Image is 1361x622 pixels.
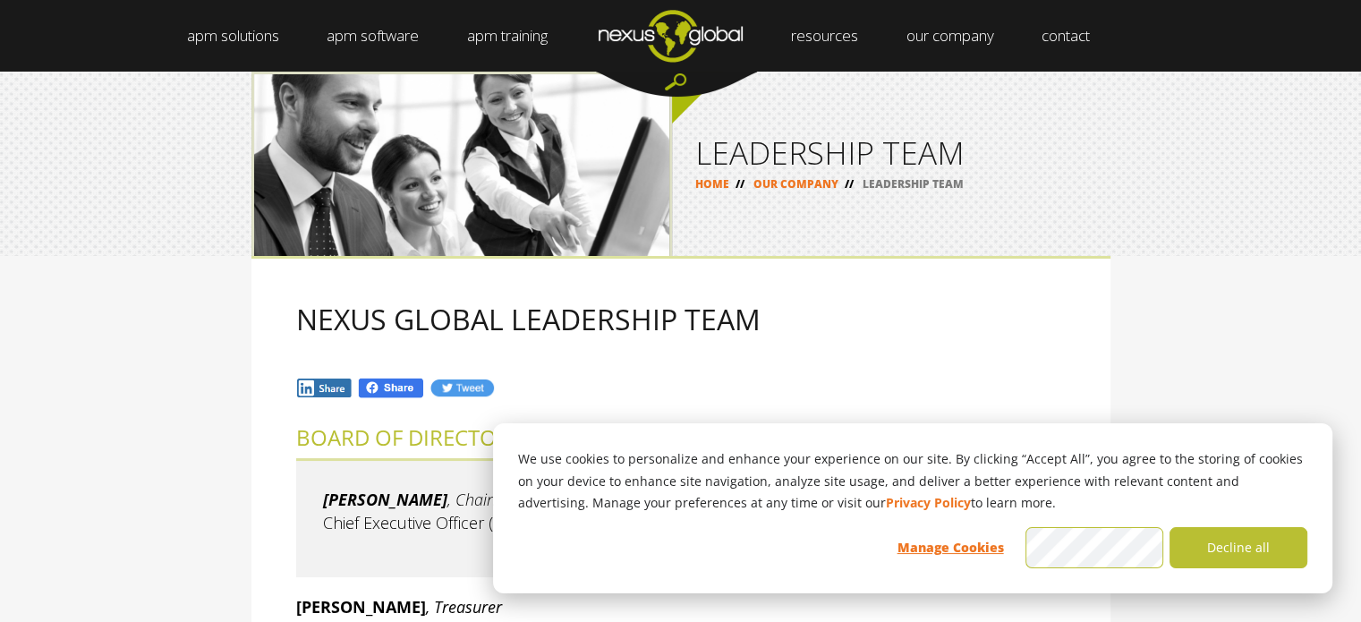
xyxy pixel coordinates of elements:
[426,596,502,618] em: , Treasurer
[729,176,751,192] span: //
[323,489,447,510] em: [PERSON_NAME]
[1025,527,1163,568] button: Accept all
[296,303,1066,335] h2: NEXUS GLOBAL LEADERSHIP TEAM
[881,527,1019,568] button: Manage Cookies
[695,176,729,192] a: HOME
[447,489,588,510] em: , Chairman/Founder
[357,377,425,399] img: Fb.png
[886,492,971,515] a: Privacy Policy
[753,176,838,192] a: OUR COMPANY
[296,596,426,618] strong: [PERSON_NAME]
[518,448,1307,515] p: We use cookies to personalize and enhance your experience on our site. By clicking “Accept All”, ...
[838,176,860,192] span: //
[695,137,1087,168] h1: LEADERSHIP TEAM
[493,423,1332,593] div: Cookie banner
[430,378,494,398] img: Tw.jpg
[296,426,1066,449] h2: BOARD OF DIRECTORS
[296,378,353,398] img: In.jpg
[1170,527,1307,568] button: Decline all
[323,512,976,533] span: Chief Executive Officer (CEO), Nexus Global Business Solutions, Inc., [GEOGRAPHIC_DATA]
